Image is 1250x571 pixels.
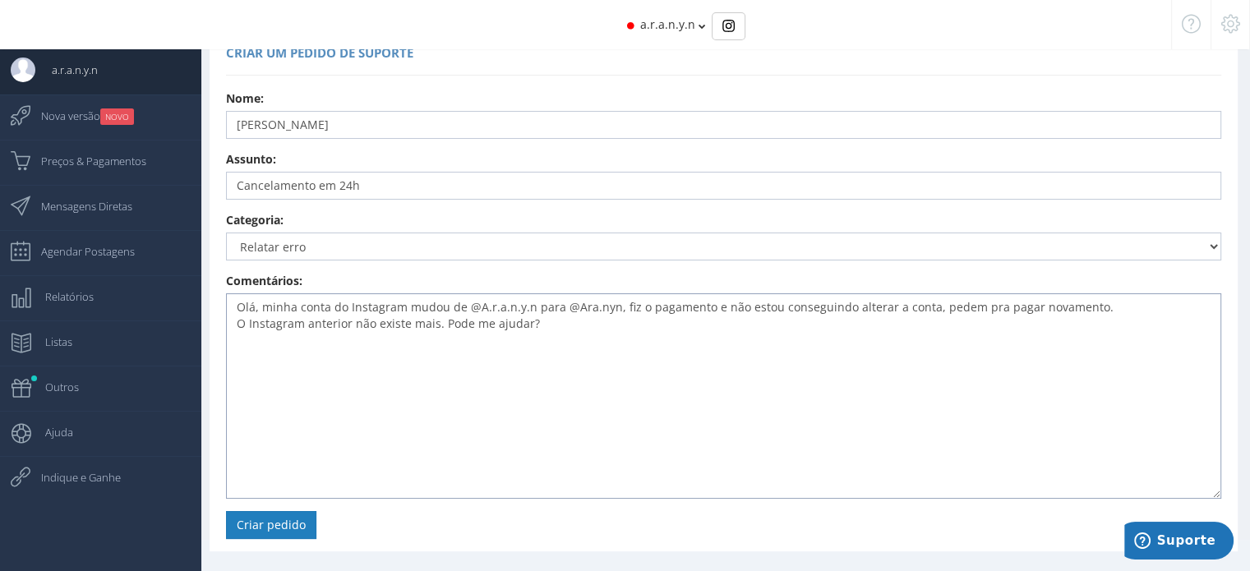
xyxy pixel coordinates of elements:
[226,151,276,167] b: Assunto:
[25,231,135,272] span: Agendar Postagens
[226,273,302,288] b: Comentários:
[640,16,695,32] span: a.r.a.n.y.n
[29,412,73,453] span: Ajuda
[226,44,413,61] span: Criar um pedido de suporte
[35,49,98,90] span: a.r.a.n.y.n
[1124,522,1234,563] iframe: Abre um widget para que você possa encontrar mais informações
[100,108,134,125] small: NOVO
[25,457,121,498] span: Indique e Ganhe
[29,321,72,362] span: Listas
[226,212,284,228] b: Categoria:
[25,186,132,227] span: Mensagens Diretas
[226,90,264,106] b: Nome:
[712,12,745,40] div: Basic example
[29,276,94,317] span: Relatórios
[226,511,316,539] button: Criar pedido
[25,95,134,136] span: Nova versão
[722,20,735,32] img: Instagram_simple_icon.svg
[25,140,146,182] span: Preços & Pagamentos
[29,366,79,408] span: Outros
[11,58,35,82] img: User Image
